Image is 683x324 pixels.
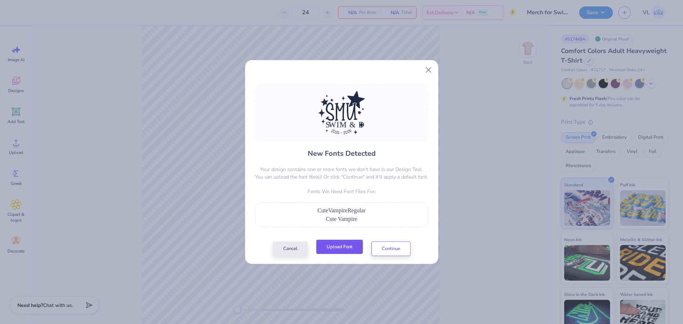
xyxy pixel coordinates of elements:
[273,241,308,256] button: Cancel
[255,188,428,195] p: Fonts We Need Font Files For:
[371,241,411,256] button: Continue
[317,207,365,213] span: CuteVampireRegular
[255,166,428,181] p: Your design contains one or more fonts we don't have in our Design Tool. You can upload the font ...
[326,216,357,222] span: Cute Vampire
[316,240,363,254] button: Upload Font
[422,63,435,77] button: Close
[308,148,376,159] h4: New Fonts Detected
